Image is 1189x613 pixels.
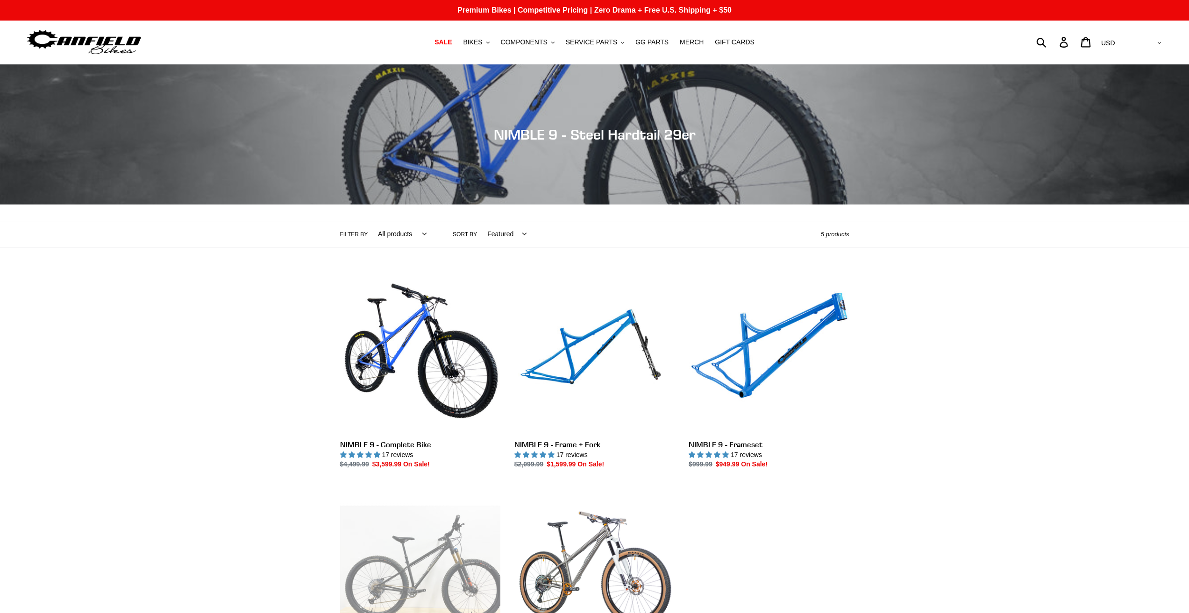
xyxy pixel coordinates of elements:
[496,36,559,49] button: COMPONENTS
[561,36,629,49] button: SERVICE PARTS
[501,38,548,46] span: COMPONENTS
[458,36,494,49] button: BIKES
[463,38,482,46] span: BIKES
[715,38,755,46] span: GIFT CARDS
[1041,32,1065,52] input: Search
[710,36,759,49] a: GIFT CARDS
[453,230,477,239] label: Sort by
[494,126,696,143] span: NIMBLE 9 - Steel Hardtail 29er
[340,230,368,239] label: Filter by
[675,36,708,49] a: MERCH
[821,231,849,238] span: 5 products
[631,36,673,49] a: GG PARTS
[680,38,704,46] span: MERCH
[635,38,669,46] span: GG PARTS
[26,28,142,57] img: Canfield Bikes
[566,38,617,46] span: SERVICE PARTS
[430,36,456,49] a: SALE
[434,38,452,46] span: SALE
